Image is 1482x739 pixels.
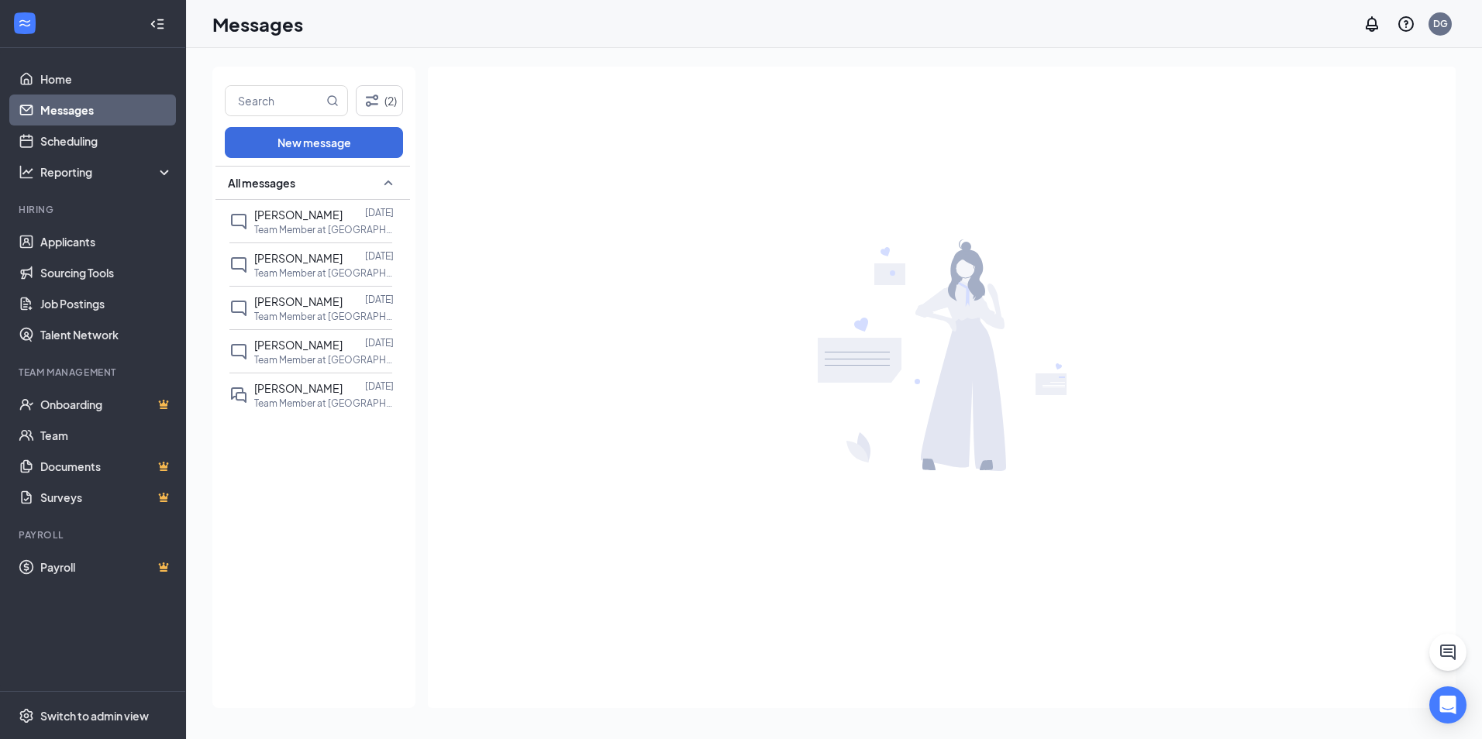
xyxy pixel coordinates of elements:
a: Job Postings [40,288,173,319]
a: Applicants [40,226,173,257]
p: [DATE] [365,336,394,349]
svg: Analysis [19,164,34,180]
svg: Filter [363,91,381,110]
a: PayrollCrown [40,552,173,583]
h1: Messages [212,11,303,37]
p: [DATE] [365,249,394,263]
svg: Notifications [1363,15,1381,33]
div: Hiring [19,203,170,216]
a: Home [40,64,173,95]
p: [DATE] [365,380,394,393]
a: Team [40,420,173,451]
svg: QuestionInfo [1397,15,1415,33]
svg: ChatInactive [229,299,248,318]
svg: Collapse [150,16,165,32]
svg: Settings [19,708,34,724]
svg: ChatInactive [229,342,248,361]
p: Team Member at [GEOGRAPHIC_DATA] - #859 [254,266,394,280]
p: [DATE] [365,293,394,306]
span: [PERSON_NAME] [254,294,343,308]
svg: ChatInactive [229,256,248,274]
a: SurveysCrown [40,482,173,513]
span: All messages [228,175,295,191]
a: DocumentsCrown [40,451,173,482]
span: [PERSON_NAME] [254,338,343,352]
button: New message [225,127,403,158]
p: Team Member at [GEOGRAPHIC_DATA] - #859 [254,353,394,366]
div: Reporting [40,164,174,180]
svg: DoubleChat [229,386,248,404]
svg: WorkstreamLogo [17,15,33,31]
svg: SmallChevronUp [379,174,398,192]
svg: ChatInactive [229,212,248,231]
div: Payroll [19,528,170,541]
p: Team Member at [GEOGRAPHIC_DATA] - #859 [254,310,394,323]
a: Sourcing Tools [40,257,173,288]
a: OnboardingCrown [40,389,173,420]
svg: MagnifyingGlass [326,95,339,107]
p: Team Member at [GEOGRAPHIC_DATA] - #859 [254,223,394,236]
a: Messages [40,95,173,125]
div: Open Intercom Messenger [1429,686,1466,724]
svg: ChatActive [1439,643,1457,662]
div: DG [1433,17,1448,30]
p: [DATE] [365,206,394,219]
div: Team Management [19,366,170,379]
button: ChatActive [1429,634,1466,671]
span: [PERSON_NAME] [254,381,343,395]
input: Search [226,86,323,115]
a: Scheduling [40,125,173,156]
button: Filter (2) [356,85,403,116]
div: Switch to admin view [40,708,149,724]
a: Talent Network [40,319,173,350]
span: [PERSON_NAME] [254,251,343,265]
p: Team Member at [GEOGRAPHIC_DATA] - #859 [254,397,394,410]
span: [PERSON_NAME] [254,208,343,222]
